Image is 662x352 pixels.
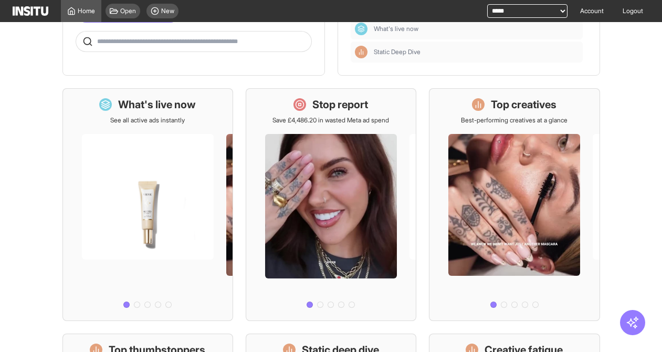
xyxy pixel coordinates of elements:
div: Dashboard [355,23,367,35]
div: Insights [355,46,367,58]
a: Top creativesBest-performing creatives at a glance [429,88,600,321]
span: What's live now [374,25,579,33]
p: Save £4,486.20 in wasted Meta ad spend [272,116,389,125]
h1: Top creatives [491,97,556,112]
span: Open [120,7,136,15]
img: Logo [13,6,48,16]
span: What's live now [374,25,418,33]
a: Stop reportSave £4,486.20 in wasted Meta ad spend [246,88,416,321]
span: New [161,7,174,15]
h1: What's live now [118,97,196,112]
span: Static Deep Dive [374,48,421,56]
h1: Stop report [312,97,368,112]
span: Static Deep Dive [374,48,579,56]
p: Best-performing creatives at a glance [461,116,568,125]
a: What's live nowSee all active ads instantly [62,88,233,321]
p: See all active ads instantly [110,116,185,125]
span: Home [78,7,95,15]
